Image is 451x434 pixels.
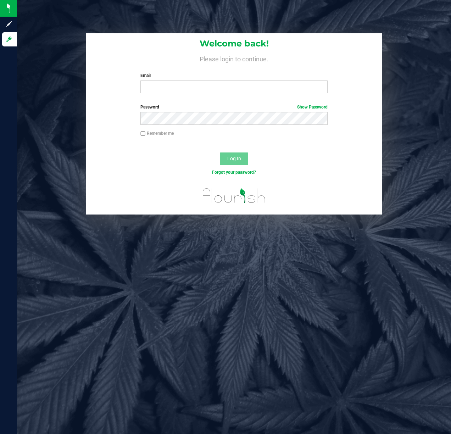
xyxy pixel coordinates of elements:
[86,39,382,48] h1: Welcome back!
[227,156,241,161] span: Log In
[140,130,174,137] label: Remember me
[86,54,382,62] h4: Please login to continue.
[5,21,12,28] inline-svg: Sign up
[140,105,159,110] span: Password
[212,170,256,175] a: Forgot your password?
[140,72,327,79] label: Email
[5,36,12,43] inline-svg: Log in
[140,131,145,136] input: Remember me
[197,183,271,208] img: flourish_logo.svg
[297,105,328,110] a: Show Password
[220,152,248,165] button: Log In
